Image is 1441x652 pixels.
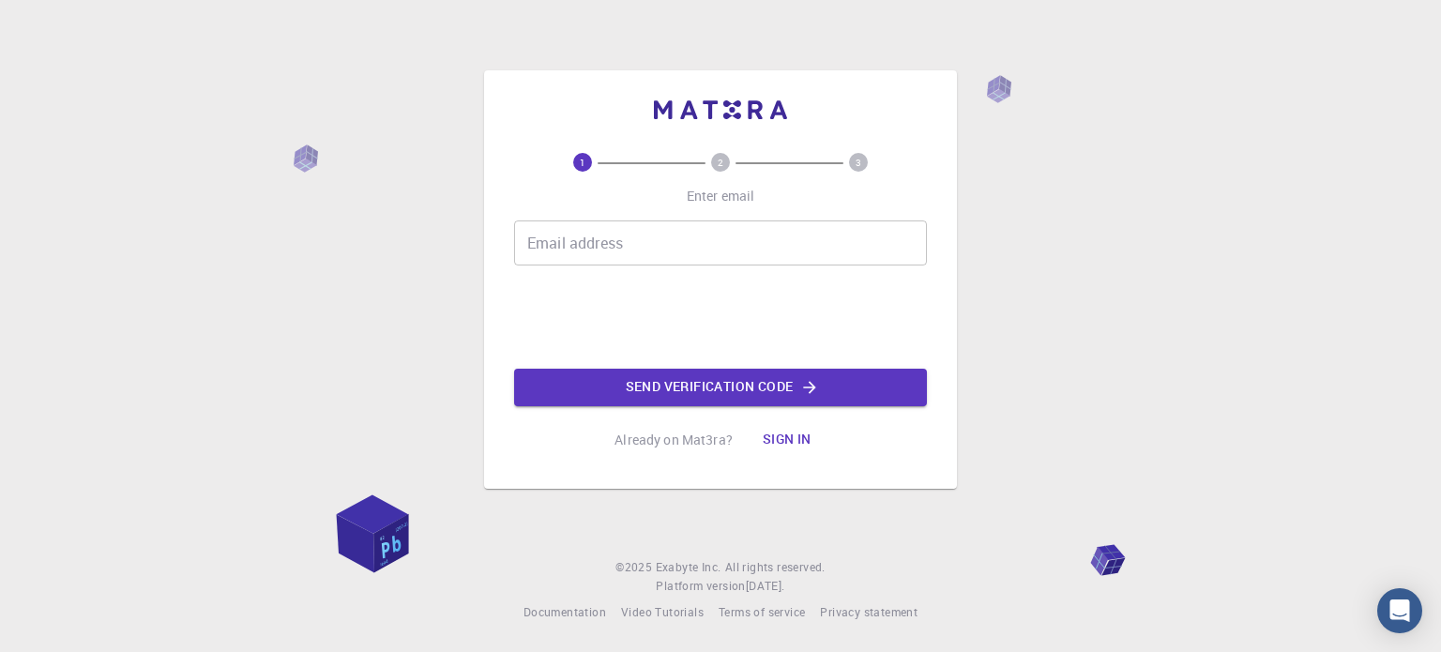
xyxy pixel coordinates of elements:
[719,604,805,619] span: Terms of service
[656,577,745,596] span: Platform version
[621,603,704,622] a: Video Tutorials
[578,281,863,354] iframe: reCAPTCHA
[725,558,826,577] span: All rights reserved.
[514,369,927,406] button: Send verification code
[719,603,805,622] a: Terms of service
[820,603,918,622] a: Privacy statement
[687,187,755,205] p: Enter email
[614,431,733,449] p: Already on Mat3ra?
[656,559,721,574] span: Exabyte Inc.
[621,604,704,619] span: Video Tutorials
[748,421,827,459] button: Sign in
[718,156,723,169] text: 2
[656,558,721,577] a: Exabyte Inc.
[580,156,585,169] text: 1
[820,604,918,619] span: Privacy statement
[1377,588,1422,633] div: Open Intercom Messenger
[523,603,606,622] a: Documentation
[746,578,785,593] span: [DATE] .
[856,156,861,169] text: 3
[523,604,606,619] span: Documentation
[615,558,655,577] span: © 2025
[746,577,785,596] a: [DATE].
